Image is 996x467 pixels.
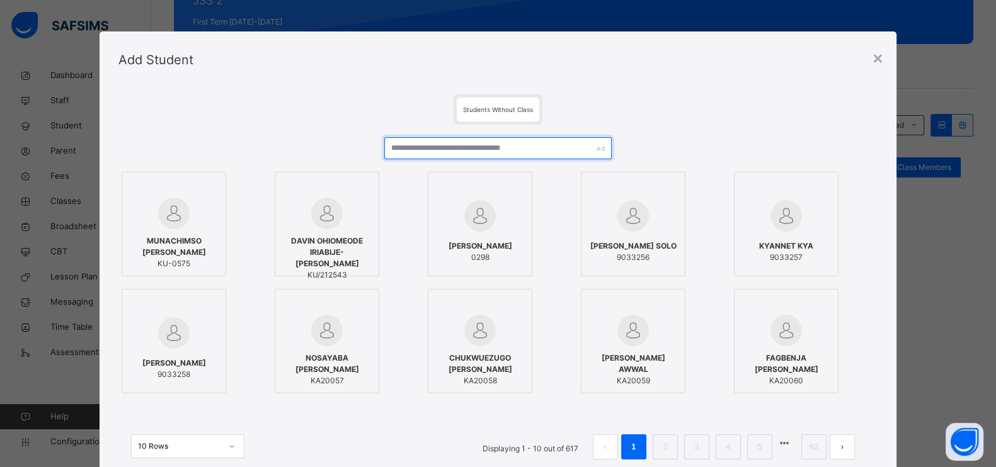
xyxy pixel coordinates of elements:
[142,357,206,369] span: [PERSON_NAME]
[806,439,822,455] a: 62
[946,423,983,461] button: Open asap
[722,439,734,455] a: 4
[158,317,190,349] img: default.svg
[770,315,802,346] img: default.svg
[588,375,678,386] span: KA20059
[129,235,219,258] span: MUNACHIMSO [PERSON_NAME]
[741,375,832,386] span: KA20060
[659,439,671,455] a: 2
[759,240,813,252] span: KYANNET KYA
[741,352,832,375] span: FAGBENJA [PERSON_NAME]
[311,198,343,229] img: default.svg
[282,235,372,269] span: DAVIN OHIOMEODE IRIABIJE-[PERSON_NAME]
[747,434,772,459] li: 5
[759,252,813,263] span: 9033257
[435,375,525,386] span: KA20058
[593,434,618,459] button: prev page
[118,52,193,67] span: Add Student
[311,315,343,346] img: default.svg
[690,439,702,455] a: 3
[590,240,676,252] span: [PERSON_NAME] SOLO
[770,200,802,232] img: default.svg
[463,106,533,113] span: Students Without Class
[129,258,219,269] span: KU-0575
[830,434,855,459] button: next page
[830,434,855,459] li: 下一页
[464,315,496,346] img: default.svg
[282,375,372,386] span: KA20057
[593,434,618,459] li: 上一页
[435,352,525,375] span: CHUKWUEZUGO [PERSON_NAME]
[282,352,372,375] span: NOSAYABA [PERSON_NAME]
[653,434,678,459] li: 2
[449,252,512,263] span: 0298
[588,352,678,375] span: [PERSON_NAME] AWWAL
[158,198,190,229] img: default.svg
[621,434,646,459] li: 1
[716,434,741,459] li: 4
[627,439,639,455] a: 1
[617,200,649,232] img: default.svg
[449,240,512,252] span: [PERSON_NAME]
[801,434,827,459] li: 62
[776,434,793,452] li: 向后 5 页
[753,439,765,455] a: 5
[473,434,588,459] li: Displaying 1 - 10 out of 617
[464,200,496,232] img: default.svg
[142,369,206,380] span: 9033258
[590,252,676,263] span: 9033256
[684,434,709,459] li: 3
[138,441,221,452] div: 10 Rows
[282,269,372,281] span: KU/212543
[617,315,649,346] img: default.svg
[872,44,884,70] div: ×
